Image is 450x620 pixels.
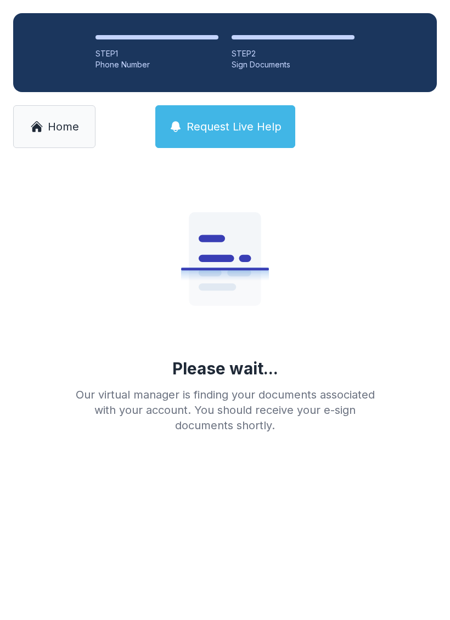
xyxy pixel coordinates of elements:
div: Sign Documents [232,59,355,70]
div: Our virtual manager is finding your documents associated with your account. You should receive yo... [67,387,383,433]
div: STEP 1 [95,48,218,59]
div: Please wait... [172,359,278,378]
span: Request Live Help [187,119,282,134]
span: Home [48,119,79,134]
div: STEP 2 [232,48,355,59]
div: Phone Number [95,59,218,70]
